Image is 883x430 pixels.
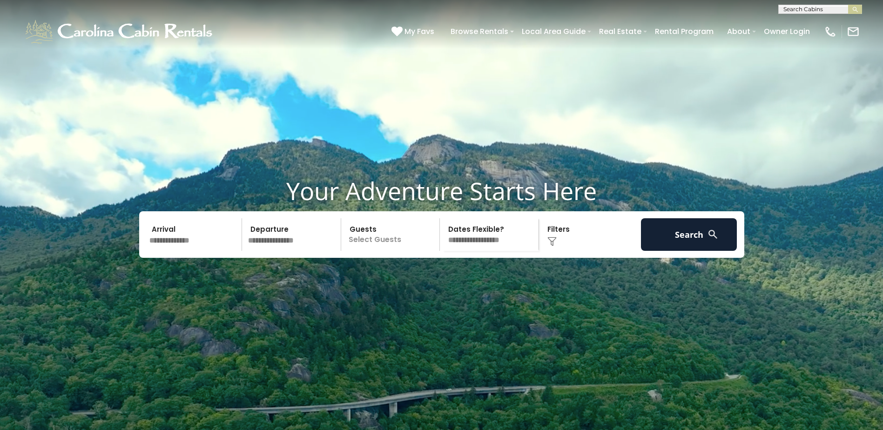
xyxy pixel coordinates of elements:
a: Real Estate [594,23,646,40]
button: Search [641,218,737,251]
a: Local Area Guide [517,23,590,40]
span: My Favs [404,26,434,37]
p: Select Guests [344,218,440,251]
img: filter--v1.png [547,237,557,246]
a: About [722,23,755,40]
a: Owner Login [759,23,815,40]
img: mail-regular-white.png [847,25,860,38]
a: My Favs [391,26,437,38]
h1: Your Adventure Starts Here [7,176,876,205]
a: Browse Rentals [446,23,513,40]
a: Rental Program [650,23,718,40]
img: phone-regular-white.png [824,25,837,38]
img: White-1-1-2.png [23,18,216,46]
img: search-regular-white.png [707,228,719,240]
